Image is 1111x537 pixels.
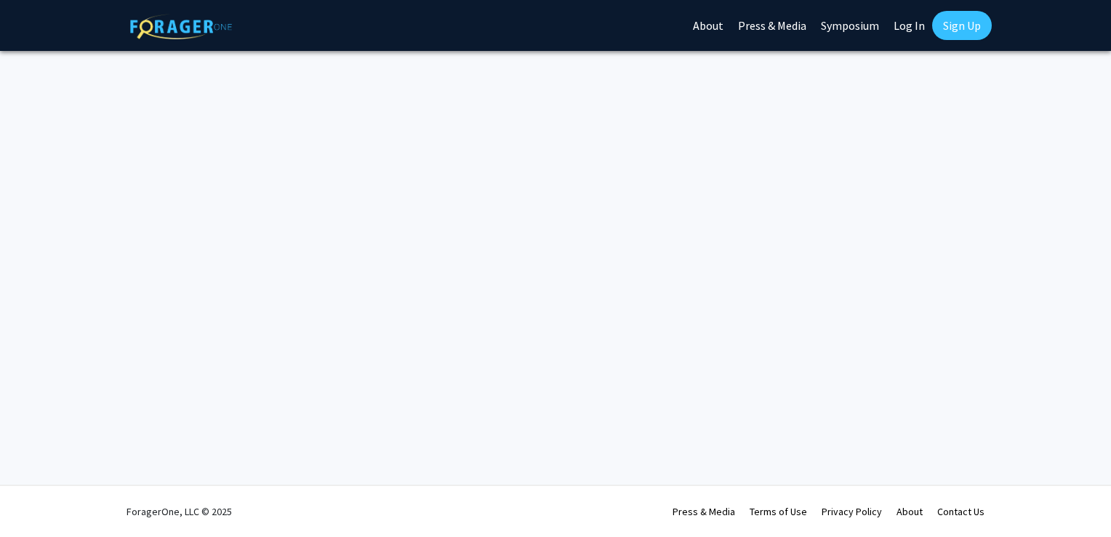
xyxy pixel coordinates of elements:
[897,505,923,518] a: About
[822,505,882,518] a: Privacy Policy
[127,486,232,537] div: ForagerOne, LLC © 2025
[937,505,984,518] a: Contact Us
[750,505,807,518] a: Terms of Use
[673,505,735,518] a: Press & Media
[130,14,232,39] img: ForagerOne Logo
[932,11,992,40] a: Sign Up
